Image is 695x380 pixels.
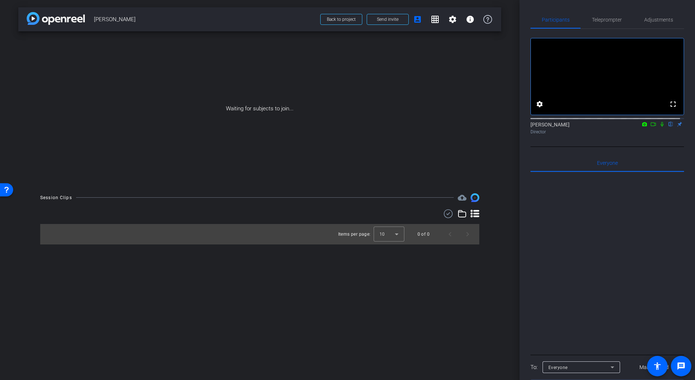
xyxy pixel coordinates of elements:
span: Adjustments [644,17,673,22]
span: Destinations for your clips [458,193,467,202]
mat-icon: message [677,362,685,370]
mat-icon: info [466,15,475,24]
span: Send invite [377,16,399,22]
div: To: [530,363,537,372]
mat-icon: grid_on [431,15,439,24]
button: Previous page [441,225,459,243]
span: Back to project [327,17,356,22]
img: app-logo [27,12,85,25]
mat-icon: fullscreen [669,100,677,109]
img: Session clips [471,193,479,202]
span: Everyone [597,160,618,166]
mat-icon: settings [448,15,457,24]
span: [PERSON_NAME] [94,12,316,27]
div: Items per page: [338,231,371,238]
div: Session Clips [40,194,72,201]
div: [PERSON_NAME] [530,121,684,135]
button: Back to project [320,14,362,25]
mat-icon: flip [666,121,675,127]
button: Next page [459,225,476,243]
div: Waiting for subjects to join... [18,31,501,186]
div: Director [530,129,684,135]
mat-icon: accessibility [653,362,662,370]
span: Everyone [548,365,568,370]
span: Teleprompter [592,17,622,22]
span: Mark all read [639,364,669,371]
mat-icon: cloud_upload [458,193,467,202]
span: Participants [542,17,570,22]
mat-icon: account_box [413,15,422,24]
button: Mark all read [624,361,684,374]
div: 0 of 0 [418,231,430,238]
button: Send invite [367,14,409,25]
mat-icon: settings [535,100,544,109]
